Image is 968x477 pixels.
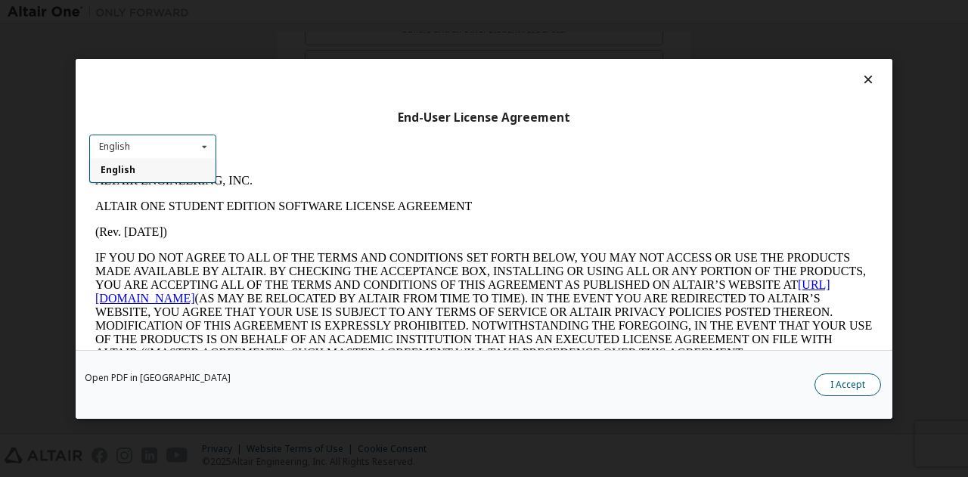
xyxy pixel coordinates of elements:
p: ALTAIR ENGINEERING, INC. [6,6,783,20]
span: English [101,163,135,176]
a: Open PDF in [GEOGRAPHIC_DATA] [85,373,231,382]
p: ALTAIR ONE STUDENT EDITION SOFTWARE LICENSE AGREEMENT [6,32,783,45]
a: [URL][DOMAIN_NAME] [6,110,741,137]
button: I Accept [814,373,881,395]
p: (Rev. [DATE]) [6,57,783,71]
p: This Altair One Student Edition Software License Agreement (“Agreement”) is between Altair Engine... [6,204,783,259]
div: End-User License Agreement [89,110,879,125]
p: IF YOU DO NOT AGREE TO ALL OF THE TERMS AND CONDITIONS SET FORTH BELOW, YOU MAY NOT ACCESS OR USE... [6,83,783,192]
div: English [99,142,130,151]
